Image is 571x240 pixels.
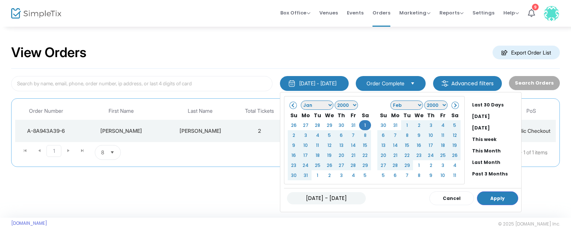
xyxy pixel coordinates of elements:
[288,120,300,130] td: 26
[413,140,425,150] td: 16
[401,170,413,180] td: 7
[335,160,347,170] td: 27
[235,120,284,142] td: 2
[280,76,349,91] button: [DATE] - [DATE]
[335,120,347,130] td: 30
[288,130,300,140] td: 2
[413,120,425,130] td: 2
[469,111,521,122] li: [DATE]
[493,46,560,59] m-button: Export Order List
[367,80,404,87] span: Order Complete
[299,80,336,87] div: [DATE] - [DATE]
[437,120,449,130] td: 4
[312,110,323,120] th: Tu
[449,140,461,150] td: 19
[498,221,560,227] span: © 2025 [DOMAIN_NAME] Inc.
[532,4,539,10] div: 9
[323,120,335,130] td: 29
[439,9,464,16] span: Reports
[323,150,335,160] td: 19
[401,160,413,170] td: 29
[288,170,300,180] td: 30
[335,170,347,180] td: 3
[437,110,449,120] th: Fr
[407,79,418,88] button: Select
[29,108,63,114] span: Order Number
[449,130,461,140] td: 12
[389,160,401,170] td: 28
[472,3,494,22] span: Settings
[300,130,312,140] td: 3
[300,110,312,120] th: Mo
[413,160,425,170] td: 1
[359,130,371,140] td: 8
[347,130,359,140] td: 7
[377,150,389,160] td: 20
[389,130,401,140] td: 7
[437,150,449,160] td: 25
[389,170,401,180] td: 6
[280,9,310,16] span: Box Office
[101,149,104,156] span: 8
[300,150,312,160] td: 17
[425,170,437,180] td: 9
[359,140,371,150] td: 15
[503,9,519,16] span: Help
[469,180,521,191] li: Past 12 Months
[469,122,521,134] li: [DATE]
[413,130,425,140] td: 9
[312,150,323,160] td: 18
[437,130,449,140] td: 11
[425,140,437,150] td: 17
[188,108,213,114] span: Last Name
[347,3,364,22] span: Events
[449,120,461,130] td: 5
[425,160,437,170] td: 2
[347,110,359,120] th: Fr
[449,150,461,160] td: 26
[449,160,461,170] td: 4
[389,140,401,150] td: 14
[389,110,401,120] th: Mo
[437,160,449,170] td: 3
[347,120,359,130] td: 31
[300,160,312,170] td: 24
[312,170,323,180] td: 1
[323,130,335,140] td: 5
[469,168,521,180] li: Past 3 Months
[429,191,474,205] button: Cancel
[323,140,335,150] td: 12
[469,145,521,157] li: This Month
[15,102,556,142] div: Data table
[312,130,323,140] td: 4
[11,45,87,61] h2: View Orders
[425,120,437,130] td: 3
[469,157,521,168] li: Last Month
[377,140,389,150] td: 13
[389,150,401,160] td: 21
[235,102,284,120] th: Total Tickets
[359,110,371,120] th: Sa
[288,160,300,170] td: 23
[288,140,300,150] td: 9
[312,140,323,150] td: 11
[335,140,347,150] td: 13
[399,9,430,16] span: Marketing
[377,120,389,130] td: 30
[425,150,437,160] td: 24
[425,110,437,120] th: Th
[413,170,425,180] td: 8
[300,170,312,180] td: 31
[377,130,389,140] td: 6
[319,3,338,22] span: Venues
[347,160,359,170] td: 28
[11,76,272,91] input: Search by name, email, phone, order number, ip address, or last 4 digits of card
[335,150,347,160] td: 20
[433,76,502,91] m-button: Advanced filters
[372,3,390,22] span: Orders
[323,160,335,170] td: 26
[312,120,323,130] td: 28
[413,110,425,120] th: We
[469,134,521,145] li: This week
[107,145,117,160] button: Select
